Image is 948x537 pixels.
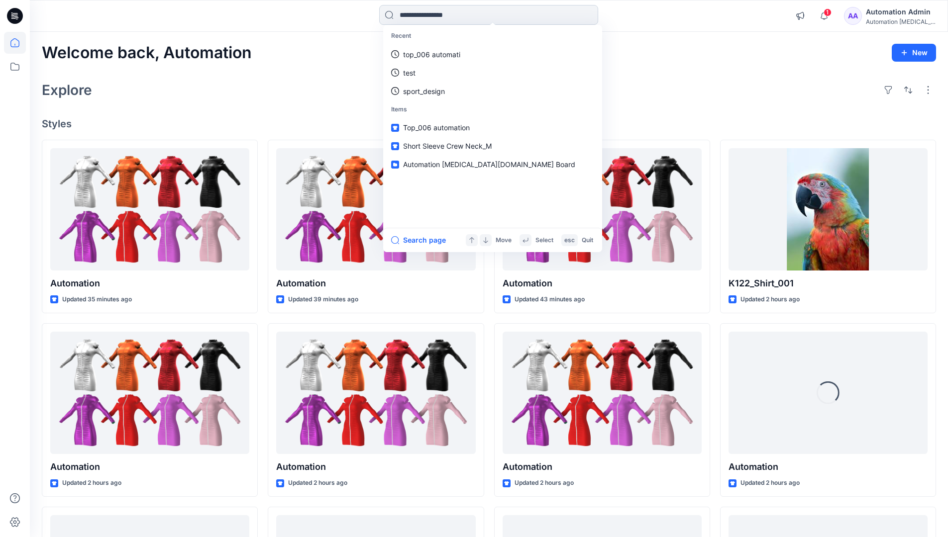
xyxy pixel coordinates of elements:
[866,6,936,18] div: Automation Admin
[403,142,492,150] span: Short Sleeve Crew Neck_M
[385,64,600,82] a: test
[276,148,475,271] a: Automation
[42,118,936,130] h4: Styles
[62,478,121,488] p: Updated 2 hours ago
[866,18,936,25] div: Automation [MEDICAL_DATA]...
[503,460,702,474] p: Automation
[391,234,446,246] button: Search page
[496,235,512,246] p: Move
[740,478,800,488] p: Updated 2 hours ago
[288,478,347,488] p: Updated 2 hours ago
[729,460,928,474] p: Automation
[385,82,600,100] a: sport_design
[385,118,600,137] a: Top_006 automation
[50,276,249,290] p: Automation
[503,276,702,290] p: Automation
[403,86,445,96] p: sport_design
[564,235,575,246] p: esc
[276,460,475,474] p: Automation
[892,44,936,62] button: New
[729,276,928,290] p: K122_Shirt_001
[385,155,600,174] a: Automation [MEDICAL_DATA][DOMAIN_NAME] Board
[503,332,702,454] a: Automation
[740,294,800,305] p: Updated 2 hours ago
[403,123,470,132] span: Top_006 automation
[385,27,600,45] p: Recent
[403,68,416,78] p: test
[582,235,593,246] p: Quit
[535,235,553,246] p: Select
[42,82,92,98] h2: Explore
[42,44,252,62] h2: Welcome back, Automation
[276,276,475,290] p: Automation
[729,148,928,271] a: K122_Shirt_001
[62,294,132,305] p: Updated 35 minutes ago
[824,8,832,16] span: 1
[50,148,249,271] a: Automation
[288,294,358,305] p: Updated 39 minutes ago
[515,294,585,305] p: Updated 43 minutes ago
[50,332,249,454] a: Automation
[50,460,249,474] p: Automation
[844,7,862,25] div: AA
[385,100,600,119] p: Items
[276,332,475,454] a: Automation
[403,160,575,169] span: Automation [MEDICAL_DATA][DOMAIN_NAME] Board
[403,49,460,60] p: top_006 automati
[515,478,574,488] p: Updated 2 hours ago
[385,137,600,155] a: Short Sleeve Crew Neck_M
[385,45,600,64] a: top_006 automati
